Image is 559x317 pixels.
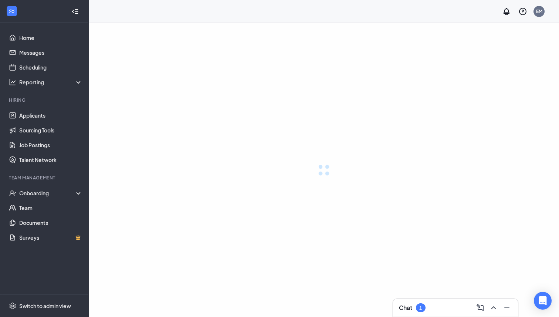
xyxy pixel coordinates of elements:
div: 1 [419,305,422,311]
svg: QuestionInfo [518,7,527,16]
a: Team [19,200,82,215]
a: Job Postings [19,138,82,152]
div: Team Management [9,175,81,181]
a: Scheduling [19,60,82,75]
svg: Collapse [71,8,79,15]
a: Documents [19,215,82,230]
button: ChevronUp [487,302,499,314]
div: Reporting [19,78,83,86]
svg: ComposeMessage [476,303,485,312]
svg: Analysis [9,78,16,86]
svg: Notifications [502,7,511,16]
div: Open Intercom Messenger [534,292,552,310]
svg: Minimize [502,303,511,312]
button: Minimize [500,302,512,314]
div: Onboarding [19,189,83,197]
div: EM [536,8,542,14]
a: Talent Network [19,152,82,167]
div: Hiring [9,97,81,103]
a: Messages [19,45,82,60]
a: Applicants [19,108,82,123]
a: Home [19,30,82,45]
svg: ChevronUp [489,303,498,312]
svg: UserCheck [9,189,16,197]
div: Switch to admin view [19,302,71,310]
a: Sourcing Tools [19,123,82,138]
svg: Settings [9,302,16,310]
button: ComposeMessage [474,302,485,314]
a: SurveysCrown [19,230,82,245]
svg: WorkstreamLogo [8,7,16,15]
h3: Chat [399,304,412,312]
